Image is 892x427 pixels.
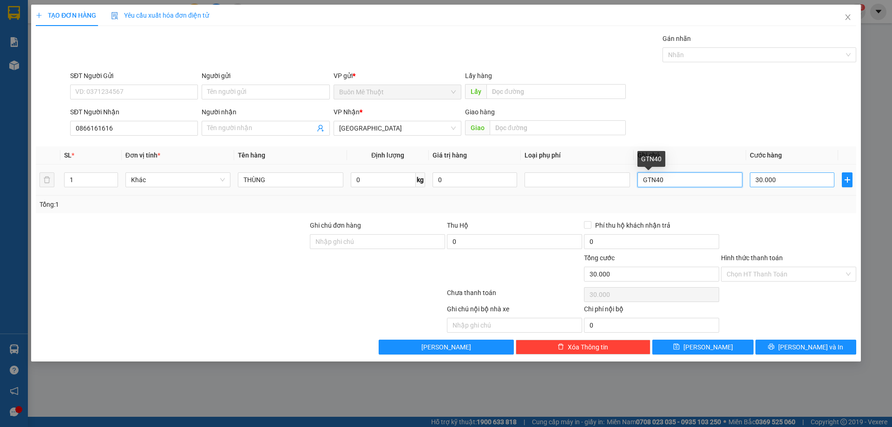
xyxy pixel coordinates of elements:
[5,5,135,55] li: [GEOGRAPHIC_DATA]
[447,222,468,229] span: Thu Hộ
[446,288,583,304] div: Chưa thanh toán
[844,13,852,21] span: close
[125,151,160,159] span: Đơn vị tính
[202,107,329,117] div: Người nhận
[36,12,96,19] span: TẠO ĐƠN HÀNG
[465,84,486,99] span: Lấy
[521,146,633,164] th: Loại phụ phí
[433,151,467,159] span: Giá trị hàng
[70,107,198,117] div: SĐT Người Nhận
[465,108,495,116] span: Giao hàng
[842,172,852,187] button: plus
[584,254,615,262] span: Tổng cước
[39,199,344,210] div: Tổng: 1
[36,12,42,19] span: plus
[835,5,861,31] button: Close
[317,125,324,132] span: user-add
[591,220,674,230] span: Phí thu hộ khách nhận trả
[379,340,514,355] button: [PERSON_NAME]
[447,304,582,318] div: Ghi chú nội bộ nhà xe
[64,151,72,159] span: SL
[111,12,118,20] img: icon
[111,12,209,19] span: Yêu cầu xuất hóa đơn điện tử
[634,146,746,164] th: Ghi chú
[842,176,852,184] span: plus
[584,304,719,318] div: Chi phí nội bộ
[64,66,124,96] li: VP [GEOGRAPHIC_DATA] (Hàng)
[238,172,343,187] input: VD: Bàn, Ghế
[334,108,360,116] span: VP Nhận
[310,234,445,249] input: Ghi chú đơn hàng
[70,71,198,81] div: SĐT Người Gửi
[339,85,456,99] span: Buôn Mê Thuột
[39,172,54,187] button: delete
[721,254,783,262] label: Hình thức thanh toán
[662,35,691,42] label: Gán nhãn
[750,151,782,159] span: Cước hàng
[637,151,665,167] div: GTN40
[421,342,471,352] span: [PERSON_NAME]
[490,120,626,135] input: Dọc đường
[683,342,733,352] span: [PERSON_NAME]
[238,151,265,159] span: Tên hàng
[673,343,680,351] span: save
[339,121,456,135] span: Sài Gòn
[371,151,404,159] span: Định lượng
[5,66,64,76] li: VP Buôn Mê Thuột
[202,71,329,81] div: Người gửi
[465,72,492,79] span: Lấy hàng
[5,5,37,37] img: logo.jpg
[416,172,425,187] span: kg
[516,340,651,355] button: deleteXóa Thông tin
[778,342,843,352] span: [PERSON_NAME] và In
[465,120,490,135] span: Giao
[447,318,582,333] input: Nhập ghi chú
[334,71,461,81] div: VP gửi
[433,172,517,187] input: 0
[652,340,753,355] button: save[PERSON_NAME]
[131,173,225,187] span: Khác
[568,342,608,352] span: Xóa Thông tin
[768,343,774,351] span: printer
[557,343,564,351] span: delete
[637,172,742,187] input: Ghi Chú
[310,222,361,229] label: Ghi chú đơn hàng
[755,340,856,355] button: printer[PERSON_NAME] và In
[486,84,626,99] input: Dọc đường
